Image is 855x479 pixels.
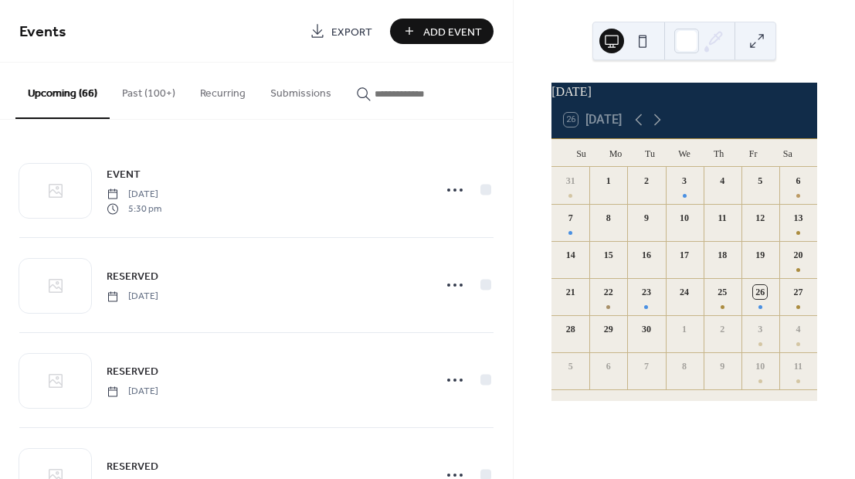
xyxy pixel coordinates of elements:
div: 16 [640,248,653,262]
div: 14 [564,248,578,262]
div: 11 [715,211,729,225]
div: 3 [753,322,767,336]
div: 31 [564,174,578,188]
div: Sa [770,139,805,167]
div: 9 [640,211,653,225]
div: 27 [791,285,805,299]
a: RESERVED [107,457,158,475]
div: 2 [715,322,729,336]
span: Events [19,17,66,47]
div: 26 [753,285,767,299]
div: 19 [753,248,767,262]
div: 1 [677,322,691,336]
div: 3 [677,174,691,188]
div: 1 [602,174,616,188]
button: Recurring [188,63,258,117]
div: [DATE] [551,83,817,101]
a: RESERVED [107,267,158,285]
div: 10 [753,359,767,373]
div: Th [701,139,736,167]
button: Add Event [390,19,494,44]
div: 13 [791,211,805,225]
div: 2 [640,174,653,188]
div: 11 [791,359,805,373]
div: 12 [753,211,767,225]
span: [DATE] [107,385,158,399]
div: 29 [602,322,616,336]
div: 8 [677,359,691,373]
div: 6 [791,174,805,188]
a: EVENT [107,165,141,183]
div: 7 [564,211,578,225]
div: 18 [715,248,729,262]
span: Export [331,24,372,40]
div: 6 [602,359,616,373]
span: RESERVED [107,364,158,380]
a: RESERVED [107,362,158,380]
div: 30 [640,322,653,336]
div: 8 [602,211,616,225]
span: RESERVED [107,459,158,475]
div: 5 [564,359,578,373]
div: 15 [602,248,616,262]
div: 23 [640,285,653,299]
span: [DATE] [107,290,158,304]
div: 22 [602,285,616,299]
div: 28 [564,322,578,336]
div: 24 [677,285,691,299]
div: 25 [715,285,729,299]
span: 5:30 pm [107,202,161,216]
div: 10 [677,211,691,225]
span: [DATE] [107,188,161,202]
div: We [667,139,702,167]
button: Upcoming (66) [15,63,110,119]
div: 7 [640,359,653,373]
div: Tu [633,139,667,167]
button: Submissions [258,63,344,117]
div: 4 [715,174,729,188]
div: Su [564,139,599,167]
div: 21 [564,285,578,299]
div: 17 [677,248,691,262]
div: Fr [736,139,771,167]
span: EVENT [107,167,141,183]
span: RESERVED [107,269,158,285]
div: 5 [753,174,767,188]
button: Past (100+) [110,63,188,117]
div: Mo [599,139,633,167]
div: 9 [715,359,729,373]
div: 20 [791,248,805,262]
div: 4 [791,322,805,336]
a: Export [298,19,384,44]
span: Add Event [423,24,482,40]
